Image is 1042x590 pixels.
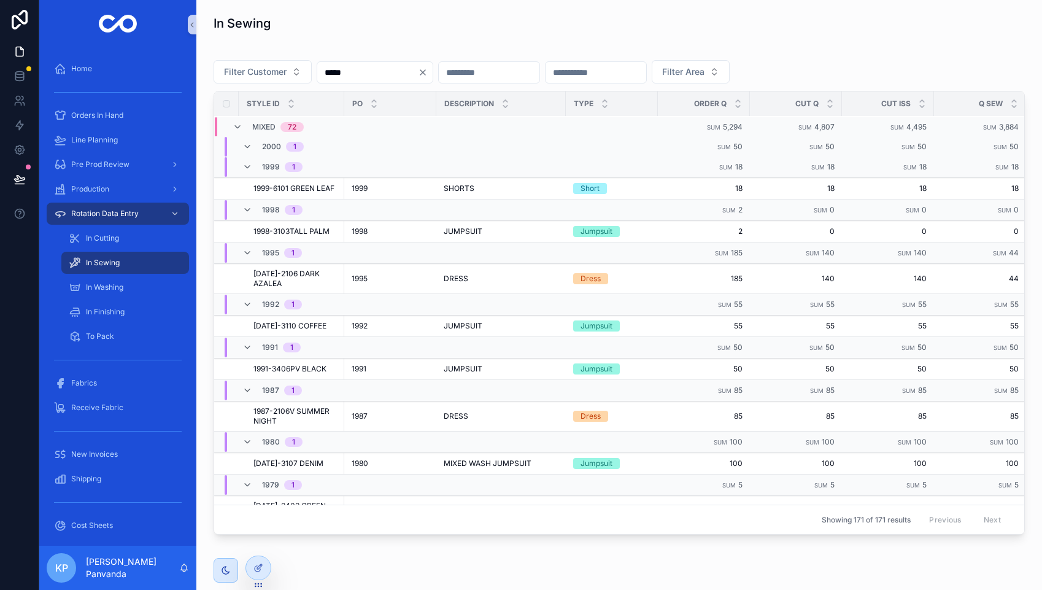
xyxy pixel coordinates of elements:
[941,184,1019,193] span: 18
[814,482,828,489] small: Sum
[757,274,835,284] a: 140
[1014,205,1019,214] span: 0
[914,437,927,446] span: 100
[1009,248,1019,257] span: 44
[444,184,558,193] a: SHORTS
[253,321,337,331] a: [DATE]-3110 COFFEE
[979,99,1003,109] span: Q Sew
[718,387,731,394] small: Sum
[47,203,189,225] a: Rotation Data Entry
[849,459,927,468] span: 100
[292,162,295,172] div: 1
[665,459,743,468] a: 100
[99,15,137,34] img: App logo
[665,321,743,331] span: 55
[352,99,363,109] span: PO
[665,184,743,193] span: 18
[253,184,334,193] span: 1999-6101 GREEN LEAF
[71,521,113,530] span: Cost Sheets
[444,321,558,331] a: JUMPSUIT
[809,143,823,150] small: Sum
[253,459,323,468] span: [DATE]-3107 DENIM
[573,226,650,237] a: Jumpsuit
[71,474,101,484] span: Shipping
[918,386,927,395] span: 85
[825,343,835,352] span: 50
[827,162,835,171] span: 18
[71,111,123,120] span: Orders In Hand
[757,227,835,236] a: 0
[922,480,927,489] span: 5
[849,411,927,421] a: 85
[757,411,835,421] a: 85
[914,248,927,257] span: 140
[573,458,650,469] a: Jumpsuit
[757,321,835,331] a: 55
[811,164,825,171] small: Sum
[733,343,743,352] span: 50
[573,411,650,422] a: Dress
[994,344,1007,351] small: Sum
[849,274,927,284] span: 140
[71,184,109,194] span: Production
[734,300,743,309] span: 55
[55,561,68,575] span: KP
[444,411,558,421] a: DRESS
[665,227,743,236] span: 2
[86,258,120,268] span: In Sewing
[581,226,612,237] div: Jumpsuit
[806,439,819,446] small: Sum
[738,205,743,214] span: 2
[61,325,189,347] a: To Pack
[444,459,558,468] a: MIXED WASH JUMPSUIT
[262,386,279,395] span: 1987
[352,274,429,284] a: 1995
[290,343,293,352] div: 1
[723,122,743,131] span: 5,294
[61,227,189,249] a: In Cutting
[941,321,1019,331] a: 55
[71,449,118,459] span: New Invoices
[901,344,915,351] small: Sum
[444,184,474,193] span: SHORTS
[998,482,1012,489] small: Sum
[941,274,1019,284] span: 44
[903,164,917,171] small: Sum
[917,141,927,150] span: 50
[995,164,1009,171] small: Sum
[665,411,743,421] a: 85
[806,250,819,257] small: Sum
[61,301,189,323] a: In Finishing
[253,406,337,426] span: 1987-2106V SUMMER NIGHT
[253,227,337,236] a: 1998-3103TALL PALM
[253,364,326,374] span: 1991-3406PV BLACK
[902,301,916,308] small: Sum
[247,99,280,109] span: Style ID
[47,129,189,151] a: Line Planning
[990,439,1003,446] small: Sum
[214,15,271,32] h1: In Sewing
[86,556,179,580] p: [PERSON_NAME] Panvanda
[757,364,835,374] span: 50
[849,321,927,331] a: 55
[826,300,835,309] span: 55
[253,501,337,521] span: [DATE]-2403 GREEN LEAF
[757,459,835,468] span: 100
[898,250,911,257] small: Sum
[262,343,278,352] span: 1991
[86,282,123,292] span: In Washing
[917,343,927,352] span: 50
[662,66,704,78] span: Filter Area
[757,184,835,193] a: 18
[86,233,119,243] span: In Cutting
[941,227,1019,236] span: 0
[262,142,281,152] span: 2000
[352,364,429,374] a: 1991
[922,205,927,214] span: 0
[906,482,920,489] small: Sum
[47,372,189,394] a: Fabrics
